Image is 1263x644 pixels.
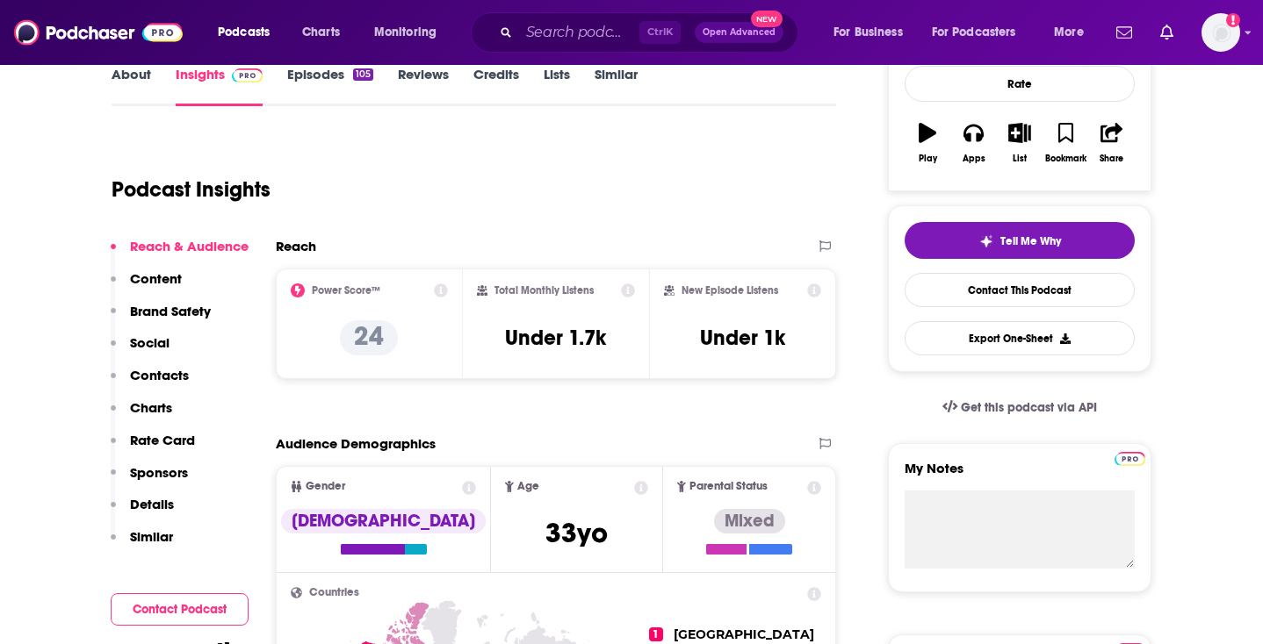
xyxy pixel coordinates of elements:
[362,18,459,47] button: open menu
[494,284,594,297] h2: Total Monthly Listens
[398,66,449,106] a: Reviews
[505,325,606,351] h3: Under 1.7k
[905,460,1135,490] label: My Notes
[340,320,398,355] p: 24
[1226,13,1240,27] svg: Add a profile image
[932,20,1016,45] span: For Podcasters
[281,509,486,533] div: [DEMOGRAPHIC_DATA]
[111,528,173,561] button: Similar
[963,154,985,164] div: Apps
[276,238,316,254] h2: Reach
[905,273,1135,307] a: Contact This Podcast
[961,400,1097,415] span: Get this podcast via API
[519,18,639,47] input: Search podcasts, credits, & more...
[473,66,519,106] a: Credits
[905,66,1135,102] div: Rate
[1043,111,1088,175] button: Bookmark
[997,111,1043,175] button: List
[111,303,211,335] button: Brand Safety
[130,334,170,351] p: Social
[130,399,172,416] p: Charts
[309,587,359,598] span: Countries
[919,154,937,164] div: Play
[353,68,373,81] div: 105
[206,18,292,47] button: open menu
[112,66,151,106] a: About
[1202,13,1240,52] button: Show profile menu
[714,509,785,533] div: Mixed
[674,626,814,642] span: [GEOGRAPHIC_DATA]
[905,111,950,175] button: Play
[130,303,211,319] p: Brand Safety
[111,432,195,464] button: Rate Card
[130,528,173,545] p: Similar
[1153,18,1180,47] a: Show notifications dropdown
[291,18,350,47] a: Charts
[1202,13,1240,52] span: Logged in as mindyn
[595,66,638,106] a: Similar
[905,321,1135,355] button: Export One-Sheet
[639,21,681,44] span: Ctrl K
[979,234,993,248] img: tell me why sparkle
[1000,234,1061,248] span: Tell Me Why
[1115,452,1145,466] img: Podchaser Pro
[905,222,1135,259] button: tell me why sparkleTell Me Why
[821,18,925,47] button: open menu
[111,334,170,367] button: Social
[1115,449,1145,466] a: Pro website
[232,68,263,82] img: Podchaser Pro
[111,496,174,528] button: Details
[111,464,188,497] button: Sponsors
[950,111,996,175] button: Apps
[302,20,340,45] span: Charts
[130,496,174,512] p: Details
[287,66,373,106] a: Episodes105
[1013,154,1027,164] div: List
[218,20,270,45] span: Podcasts
[276,435,436,452] h2: Audience Demographics
[1054,20,1084,45] span: More
[1045,154,1086,164] div: Bookmark
[111,367,189,399] button: Contacts
[703,28,776,37] span: Open Advanced
[834,20,903,45] span: For Business
[111,399,172,432] button: Charts
[1202,13,1240,52] img: User Profile
[111,238,249,270] button: Reach & Audience
[306,481,345,492] span: Gender
[374,20,437,45] span: Monitoring
[130,464,188,481] p: Sponsors
[130,270,182,287] p: Content
[920,18,1042,47] button: open menu
[111,270,182,303] button: Content
[130,432,195,448] p: Rate Card
[517,481,539,492] span: Age
[111,593,249,626] button: Contact Podcast
[928,386,1111,429] a: Get this podcast via API
[1042,18,1106,47] button: open menu
[14,16,183,49] img: Podchaser - Follow, Share and Rate Podcasts
[1109,18,1139,47] a: Show notifications dropdown
[487,12,815,53] div: Search podcasts, credits, & more...
[1089,111,1135,175] button: Share
[751,11,783,27] span: New
[700,325,785,351] h3: Under 1k
[130,367,189,383] p: Contacts
[689,481,768,492] span: Parental Status
[176,66,263,106] a: InsightsPodchaser Pro
[545,516,608,550] span: 33 yo
[649,627,663,641] span: 1
[544,66,570,106] a: Lists
[1100,154,1123,164] div: Share
[682,284,778,297] h2: New Episode Listens
[130,238,249,254] p: Reach & Audience
[112,176,271,203] h1: Podcast Insights
[312,284,380,297] h2: Power Score™
[695,22,783,43] button: Open AdvancedNew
